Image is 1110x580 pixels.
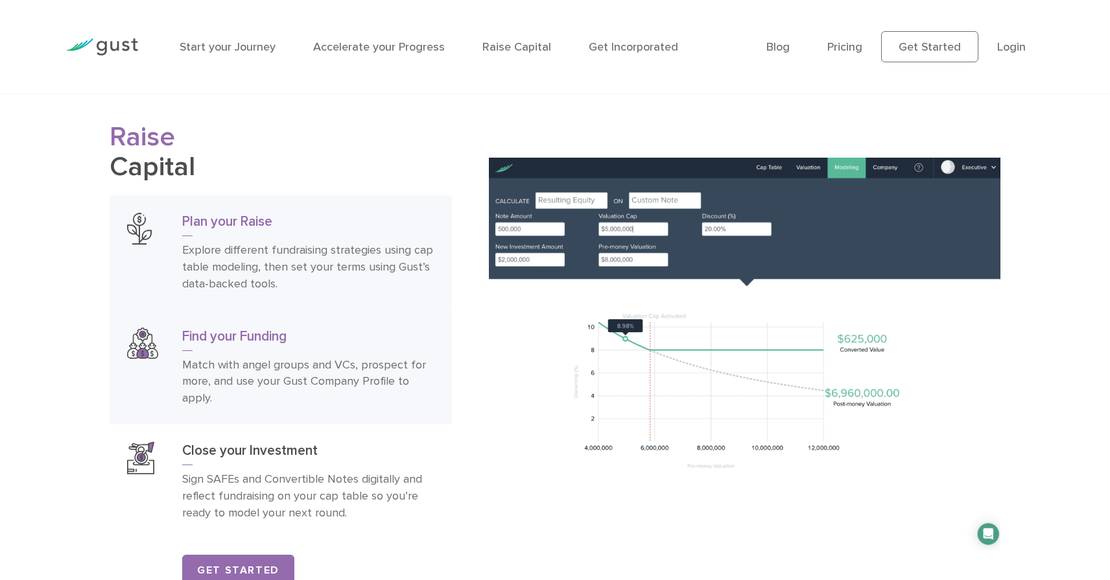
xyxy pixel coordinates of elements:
span: Raise [110,121,175,153]
a: Plan Your RaisePlan your RaiseExplore different fundraising strategies using cap table modeling, ... [110,195,452,310]
p: Sign SAFEs and Convertible Notes digitally and reflect fundraising on your cap table so you’re re... [182,471,434,522]
img: Close Your Investment [127,442,154,474]
a: Raise Capital [482,40,551,54]
a: Start your Journey [180,40,276,54]
a: Accelerate your Progress [313,40,445,54]
a: Login [997,40,1026,54]
a: Blog [766,40,790,54]
img: Plan Your Raise [489,158,1000,551]
h3: Plan your Raise [182,213,434,236]
a: Close Your InvestmentClose your InvestmentSign SAFEs and Convertible Notes digitally and reflect ... [110,424,452,539]
a: Pricing [827,40,862,54]
img: Gust Logo [65,38,138,56]
a: Get Incorporated [589,40,678,54]
a: Get Started [881,31,978,62]
img: Plan Your Raise [127,213,152,245]
img: Find Your Funding [127,328,158,359]
a: Find Your FundingFind your FundingMatch with angel groups and VCs, prospect for more, and use you... [110,310,452,425]
h3: Close your Investment [182,442,434,465]
p: Explore different fundraising strategies using cap table modeling, then set your terms using Gust... [182,242,434,293]
p: Match with angel groups and VCs, prospect for more, and use your Gust Company Profile to apply. [182,357,434,407]
h2: Capital [110,123,452,182]
h3: Find your Funding [182,328,434,351]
